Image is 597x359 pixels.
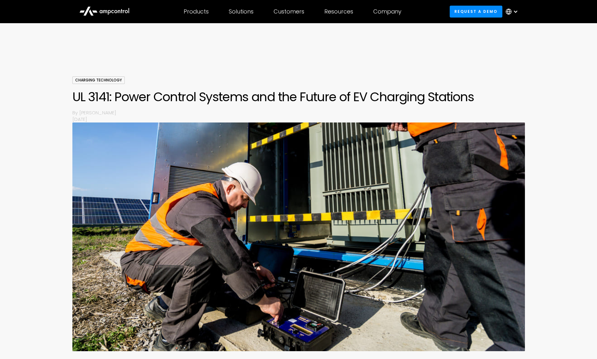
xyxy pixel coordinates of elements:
[274,8,304,15] div: Customers
[373,8,401,15] div: Company
[184,8,209,15] div: Products
[229,8,254,15] div: Solutions
[72,116,525,122] p: [DATE]
[450,6,502,17] a: Request a demo
[324,8,353,15] div: Resources
[79,109,525,116] p: [PERSON_NAME]
[72,109,79,116] p: By
[72,89,525,104] h1: UL 3141: Power Control Systems and the Future of EV Charging Stations
[72,76,125,84] div: Charging Technology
